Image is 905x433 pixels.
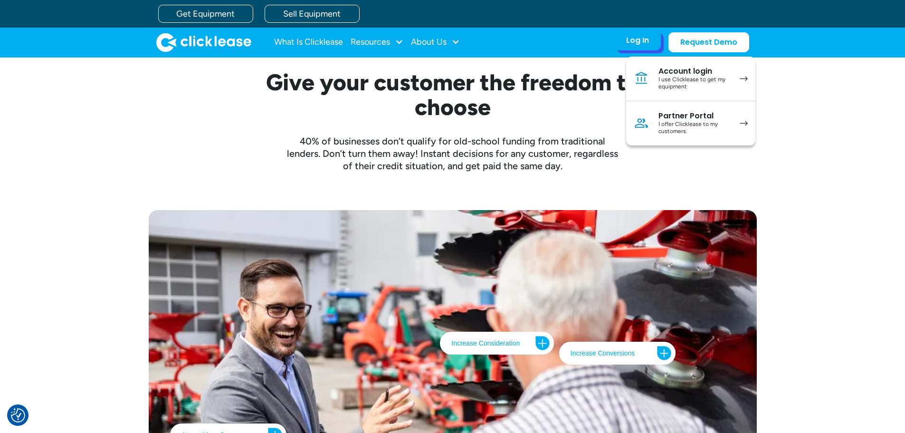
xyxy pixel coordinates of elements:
img: Person icon [634,115,649,131]
div: Increase Conversions [571,348,635,358]
div: I use Clicklease to get my equipment [658,76,730,91]
button: Consent Preferences [11,408,25,423]
img: arrow [740,121,748,126]
img: Plus icon with blue background [535,336,550,351]
a: Request Demo [668,32,749,52]
div: Resources [351,33,403,52]
div: Increase Consideration [451,338,520,348]
a: Partner PortalI offer Clicklease to my customers. [626,101,755,145]
div: Partner Portal [658,111,730,121]
div: I offer Clicklease to my customers. [658,121,730,135]
div: Log In [626,36,649,45]
img: Plus icon with blue background [657,346,672,361]
h2: Give your customer the freedom to choose [229,70,676,120]
div: 40% of businesses don’t qualify for old-school funding from traditional lenders. Don’t turn them ... [286,135,619,172]
a: Sell Equipment [265,5,360,23]
a: home [156,33,251,52]
img: arrow [740,76,748,81]
img: Bank icon [634,71,649,86]
a: Get Equipment [158,5,253,23]
div: About Us [411,33,460,52]
a: What Is Clicklease [274,33,343,52]
img: Clicklease logo [156,33,251,52]
nav: Log In [626,57,755,145]
a: Account loginI use Clicklease to get my equipment [626,57,755,101]
div: Account login [658,67,730,76]
img: Revisit consent button [11,408,25,423]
